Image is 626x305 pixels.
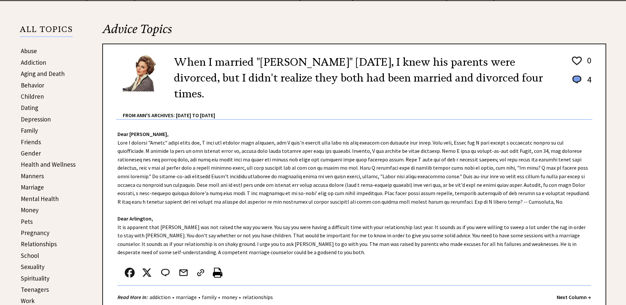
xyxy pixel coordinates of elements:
[21,297,35,305] a: Work
[21,58,46,66] a: Addiction
[102,21,606,44] h2: Advice Topics
[21,92,44,100] a: Children
[21,274,49,282] a: Spirituality
[571,74,583,85] img: message_round%201.png
[21,172,44,180] a: Manners
[174,294,198,300] a: marriage
[571,55,583,67] img: heart_outline%201.png
[21,183,44,191] a: Marriage
[200,294,218,300] a: family
[21,195,59,203] a: Mental Health
[179,268,188,278] img: mail.png
[21,218,33,225] a: Pets
[21,149,41,157] a: Gender
[584,74,592,91] td: 4
[557,294,591,300] a: Next Column →
[21,104,38,112] a: Dating
[142,268,152,278] img: x_small.png
[21,70,65,78] a: Aging and Death
[117,215,153,222] strong: Dear Arlington,
[21,126,38,134] a: Family
[21,138,41,146] a: Friends
[21,115,51,123] a: Depression
[196,268,206,278] img: link_02.png
[21,240,57,248] a: Relationships
[160,268,171,278] img: message_round%202.png
[21,160,76,168] a: Health and Wellness
[241,294,275,300] a: relationships
[125,268,135,278] img: facebook.png
[21,286,49,293] a: Teenagers
[117,131,169,137] strong: Dear [PERSON_NAME],
[117,293,275,301] div: • • • •
[21,252,39,259] a: School
[213,268,222,278] img: printer%20icon.png
[584,55,592,73] td: 0
[20,26,73,37] p: ALL TOPICS
[148,294,172,300] a: addiction
[21,229,49,237] a: Pregnancy
[21,47,37,55] a: Abuse
[117,294,148,300] strong: Read More In:
[123,54,164,91] img: Ann6%20v2%20small.png
[21,206,39,214] a: Money
[21,81,44,89] a: Behavior
[21,263,45,271] a: Sexuality
[220,294,239,300] a: money
[123,102,592,119] div: From Ann's Archives: [DATE] to [DATE]
[174,54,561,102] h2: When I married "[PERSON_NAME]" [DATE], I knew his parents were divorced, but I didn't realize the...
